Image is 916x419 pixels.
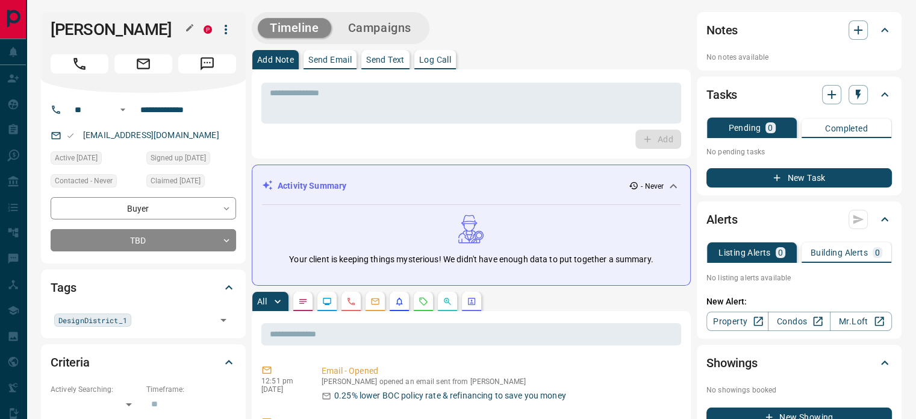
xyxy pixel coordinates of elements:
[419,55,451,64] p: Log Call
[262,175,681,197] div: Activity Summary- Never
[51,229,236,251] div: TBD
[706,348,892,377] div: Showings
[778,248,783,257] p: 0
[51,353,90,372] h2: Criteria
[146,174,236,191] div: Fri Jul 08 2016
[336,18,423,38] button: Campaigns
[151,152,206,164] span: Signed up [DATE]
[257,55,294,64] p: Add Note
[768,312,830,331] a: Condos
[706,85,737,104] h2: Tasks
[641,181,664,192] p: - Never
[151,175,201,187] span: Claimed [DATE]
[322,365,676,377] p: Email - Opened
[322,377,676,386] p: [PERSON_NAME] opened an email sent from [PERSON_NAME]
[51,54,108,74] span: Call
[51,151,140,168] div: Sun Oct 23 2022
[768,124,773,132] p: 0
[706,295,892,308] p: New Alert:
[308,55,352,64] p: Send Email
[83,130,219,140] a: [EMAIL_ADDRESS][DOMAIN_NAME]
[706,273,892,283] p: No listing alerts available
[443,297,452,306] svg: Opportunities
[811,248,868,257] p: Building Alerts
[51,384,140,395] p: Actively Searching:
[875,248,880,257] p: 0
[178,54,236,74] span: Message
[825,124,868,133] p: Completed
[706,80,892,109] div: Tasks
[257,297,267,306] p: All
[830,312,892,331] a: Mr.Loft
[706,168,892,187] button: New Task
[51,278,76,297] h2: Tags
[278,180,346,192] p: Activity Summary
[298,297,308,306] svg: Notes
[706,143,892,161] p: No pending tasks
[419,297,428,306] svg: Requests
[146,151,236,168] div: Fri Sep 18 2015
[51,348,236,377] div: Criteria
[58,314,127,326] span: DesignDistrict_1
[55,175,113,187] span: Contacted - Never
[261,385,304,394] p: [DATE]
[215,312,232,329] button: Open
[706,205,892,234] div: Alerts
[261,377,304,385] p: 12:51 pm
[394,297,404,306] svg: Listing Alerts
[706,20,738,40] h2: Notes
[51,197,236,219] div: Buyer
[728,124,761,132] p: Pending
[322,297,332,306] svg: Lead Browsing Activity
[66,131,75,140] svg: Email Valid
[55,152,98,164] span: Active [DATE]
[706,16,892,45] div: Notes
[146,384,236,395] p: Timeframe:
[116,102,130,117] button: Open
[289,253,653,266] p: Your client is keeping things mysterious! We didn't have enough data to put together a summary.
[706,210,738,229] h2: Alerts
[366,55,405,64] p: Send Text
[706,385,892,395] p: No showings booked
[706,52,892,63] p: No notes available
[370,297,380,306] svg: Emails
[204,25,212,34] div: property.ca
[51,273,236,302] div: Tags
[467,297,476,306] svg: Agent Actions
[706,353,758,373] h2: Showings
[718,248,771,257] p: Listing Alerts
[706,312,768,331] a: Property
[258,18,331,38] button: Timeline
[51,20,185,39] h1: [PERSON_NAME]
[114,54,172,74] span: Email
[346,297,356,306] svg: Calls
[334,389,566,402] p: 0.25% lower BOC policy rate & refinancing to save you money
